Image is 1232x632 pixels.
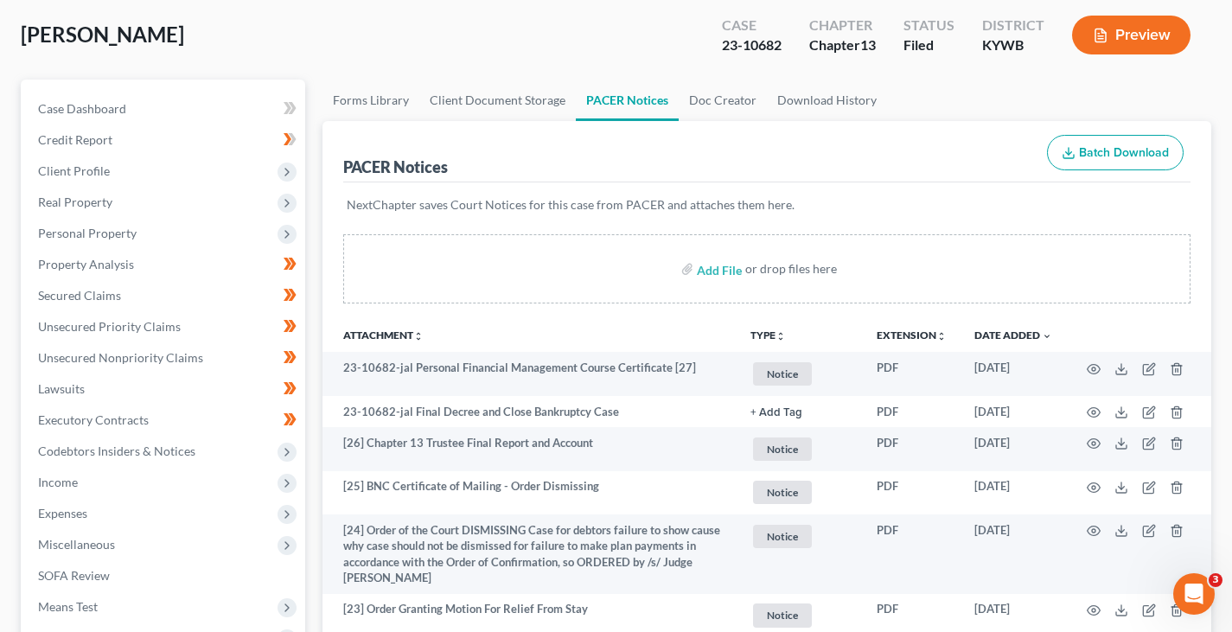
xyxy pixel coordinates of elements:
a: Unsecured Priority Claims [24,311,305,342]
a: Forms Library [322,80,419,121]
div: PACER Notices [343,156,448,177]
span: Property Analysis [38,257,134,271]
a: Property Analysis [24,249,305,280]
span: 13 [860,36,876,53]
a: Notice [750,360,849,388]
button: TYPEunfold_more [750,330,786,342]
span: SOFA Review [38,568,110,583]
td: [DATE] [961,427,1066,471]
div: Chapter [809,35,876,55]
a: Secured Claims [24,280,305,311]
div: Chapter [809,16,876,35]
td: PDF [863,471,961,515]
a: Credit Report [24,124,305,156]
div: Case [722,16,782,35]
a: Extensionunfold_more [877,329,947,342]
div: KYWB [982,35,1044,55]
span: Real Property [38,195,112,209]
span: Batch Download [1079,145,1169,160]
a: SOFA Review [24,560,305,591]
button: + Add Tag [750,407,802,418]
div: or drop files here [745,260,837,278]
a: Notice [750,522,849,551]
span: Notice [753,481,812,504]
a: Case Dashboard [24,93,305,124]
span: Means Test [38,599,98,614]
td: [25] BNC Certificate of Mailing - Order Dismissing [322,471,737,515]
a: Client Document Storage [419,80,576,121]
td: PDF [863,427,961,471]
span: [PERSON_NAME] [21,22,184,47]
td: 23-10682-jal Final Decree and Close Bankruptcy Case [322,396,737,427]
p: NextChapter saves Court Notices for this case from PACER and attaches them here. [347,196,1187,214]
td: [26] Chapter 13 Trustee Final Report and Account [322,427,737,471]
span: Personal Property [38,226,137,240]
td: PDF [863,352,961,396]
a: Notice [750,601,849,629]
div: 23-10682 [722,35,782,55]
iframe: Intercom live chat [1173,573,1215,615]
td: 23-10682-jal Personal Financial Management Course Certificate [27] [322,352,737,396]
a: Lawsuits [24,373,305,405]
span: Notice [753,603,812,627]
span: Lawsuits [38,381,85,396]
span: Credit Report [38,132,112,147]
button: Preview [1072,16,1191,54]
td: PDF [863,514,961,594]
span: Miscellaneous [38,537,115,552]
span: Notice [753,525,812,548]
span: 3 [1209,573,1222,587]
span: Client Profile [38,163,110,178]
button: Batch Download [1047,135,1184,171]
span: Codebtors Insiders & Notices [38,444,195,458]
span: Unsecured Priority Claims [38,319,181,334]
div: Filed [903,35,954,55]
a: Doc Creator [679,80,767,121]
a: Download History [767,80,887,121]
a: Attachmentunfold_more [343,329,424,342]
div: Status [903,16,954,35]
td: [DATE] [961,514,1066,594]
a: Executory Contracts [24,405,305,436]
span: Expenses [38,506,87,520]
div: District [982,16,1044,35]
i: expand_more [1042,331,1052,342]
td: [DATE] [961,396,1066,427]
td: [24] Order of the Court DISMISSING Case for debtors failure to show cause why case should not be ... [322,514,737,594]
a: Unsecured Nonpriority Claims [24,342,305,373]
span: Unsecured Nonpriority Claims [38,350,203,365]
td: PDF [863,396,961,427]
i: unfold_more [936,331,947,342]
td: [DATE] [961,471,1066,515]
i: unfold_more [413,331,424,342]
a: Notice [750,478,849,507]
span: Income [38,475,78,489]
a: + Add Tag [750,404,849,420]
span: Case Dashboard [38,101,126,116]
span: Notice [753,437,812,461]
span: Secured Claims [38,288,121,303]
span: Executory Contracts [38,412,149,427]
i: unfold_more [776,331,786,342]
a: Notice [750,435,849,463]
a: Date Added expand_more [974,329,1052,342]
td: [DATE] [961,352,1066,396]
a: PACER Notices [576,80,679,121]
span: Notice [753,362,812,386]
